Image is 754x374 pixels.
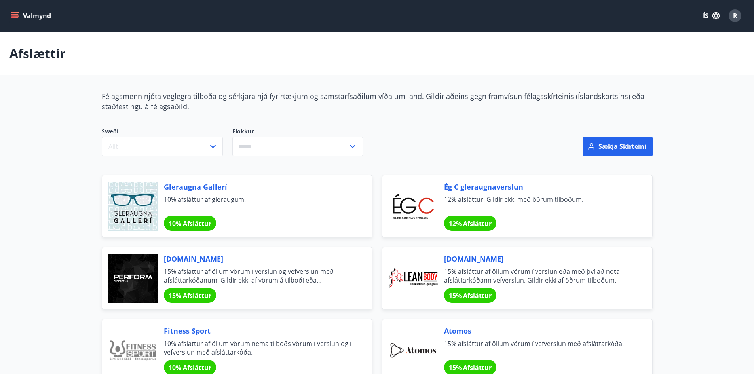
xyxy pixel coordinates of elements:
[164,182,353,192] span: Gleraugna Gallerí
[169,363,211,372] span: 10% Afsláttur
[733,11,737,20] span: R
[102,137,223,156] button: Allt
[9,45,66,62] p: Afslættir
[449,219,492,228] span: 12% Afsláttur
[169,291,211,300] span: 15% Afsláttur
[108,142,118,151] span: Allt
[102,127,223,137] span: Svæði
[583,137,653,156] button: Sækja skírteini
[444,339,633,357] span: 15% afsláttur af öllum vörum í vefverslun með afsláttarkóða.
[444,195,633,213] span: 12% afsláttur. Gildir ekki með öðrum tilboðum.
[699,9,724,23] button: ÍS
[444,182,633,192] span: Ég C gleraugnaverslun
[164,339,353,357] span: 10% afsláttur af öllum vörum nema tilboðs vörum í verslun og í vefverslun með afsláttarkóða.
[444,267,633,285] span: 15% afsláttur af öllum vörum í verslun eða með því að nota afsláttarkóðann vefverslun. Gildir ekk...
[102,91,644,111] span: Félagsmenn njóta veglegra tilboða og sérkjara hjá fyrirtækjum og samstarfsaðilum víða um land. Gi...
[164,267,353,285] span: 15% afsláttur af öllum vörum í verslun og vefverslun með afsláttarkóðanum. Gildir ekki af vörum á...
[449,363,492,372] span: 15% Afsláttur
[164,254,353,264] span: [DOMAIN_NAME]
[164,195,353,213] span: 10% afsláttur af gleraugum.
[164,326,353,336] span: Fitness Sport
[444,326,633,336] span: Atomos
[726,6,745,25] button: R
[9,9,54,23] button: menu
[449,291,492,300] span: 15% Afsláttur
[169,219,211,228] span: 10% Afsláttur
[444,254,633,264] span: [DOMAIN_NAME]
[232,127,363,135] label: Flokkur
